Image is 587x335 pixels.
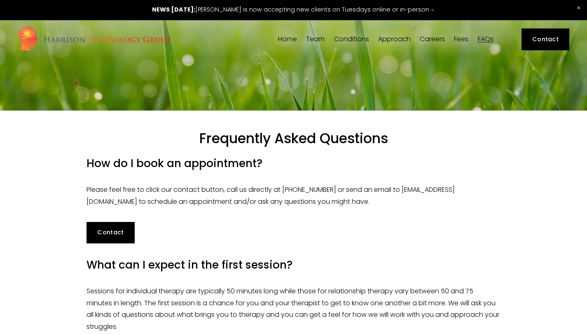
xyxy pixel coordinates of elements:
img: Harrison Psychology Group [18,26,171,53]
a: Home [278,35,297,43]
h4: How do I book an appointment? [87,156,500,171]
a: folder dropdown [306,35,325,43]
a: FAQs [478,35,493,43]
a: folder dropdown [378,35,411,43]
p: Please feel free to click our contact button, call us directly at [PHONE_NUMBER] or send an email... [87,184,500,208]
h1: Frequently Asked Questions [87,130,500,147]
a: Contact [87,222,135,243]
a: Contact [522,28,570,50]
a: folder dropdown [334,35,369,43]
a: Fees [454,35,468,43]
span: Approach [378,36,411,42]
h4: What can I expect in the first session? [87,257,500,272]
p: Sessions for individual therapy are typically 50 minutes long while those for relationship therap... [87,285,500,333]
a: Careers [420,35,445,43]
span: Team [306,36,325,42]
span: Conditions [334,36,369,42]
